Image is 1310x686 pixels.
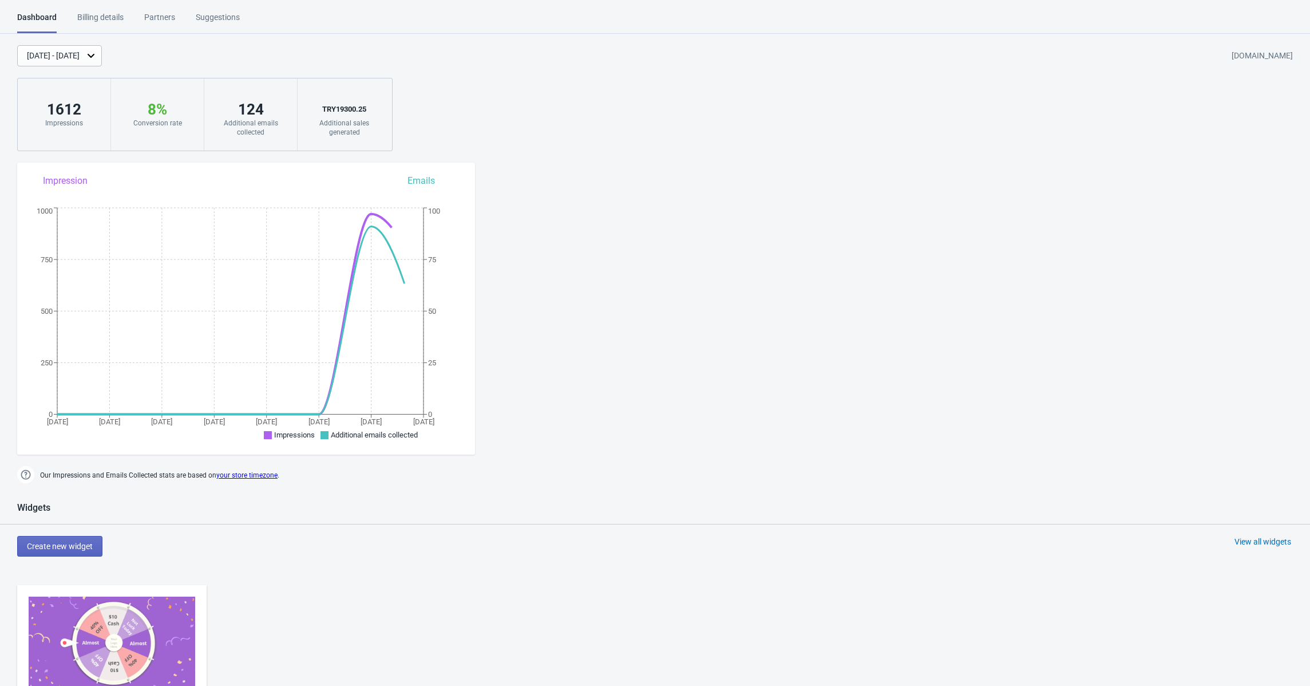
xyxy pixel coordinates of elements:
tspan: 25 [428,358,436,367]
tspan: [DATE] [204,417,225,426]
tspan: [DATE] [99,417,120,426]
div: 8 % [122,100,192,119]
div: Conversion rate [122,119,192,128]
div: Impressions [29,119,99,128]
button: Create new widget [17,536,102,557]
div: Additional emails collected [216,119,286,137]
tspan: [DATE] [151,417,172,426]
tspan: 250 [41,358,53,367]
div: [DOMAIN_NAME] [1232,46,1293,66]
div: View all widgets [1234,536,1291,547]
div: Partners [144,11,175,31]
div: Billing details [77,11,124,31]
tspan: 750 [41,255,53,264]
tspan: 0 [49,410,53,419]
span: Impressions [274,431,315,439]
a: your store timezone [216,471,278,479]
tspan: 75 [428,255,436,264]
span: Create new widget [27,542,93,551]
div: [DATE] - [DATE] [27,50,80,62]
tspan: 100 [428,207,440,215]
tspan: [DATE] [413,417,434,426]
span: Additional emails collected [331,431,418,439]
tspan: 50 [428,307,436,316]
div: Dashboard [17,11,57,33]
tspan: 500 [41,307,53,316]
tspan: [DATE] [361,417,382,426]
img: help.png [17,466,34,483]
tspan: [DATE] [256,417,277,426]
span: Our Impressions and Emails Collected stats are based on . [40,466,279,485]
tspan: 1000 [37,207,53,215]
div: TRY 19300.25 [309,100,379,119]
tspan: [DATE] [308,417,330,426]
div: 1612 [29,100,99,119]
tspan: [DATE] [47,417,68,426]
div: 124 [216,100,286,119]
div: Additional sales generated [309,119,379,137]
tspan: 0 [428,410,432,419]
div: Suggestions [196,11,240,31]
